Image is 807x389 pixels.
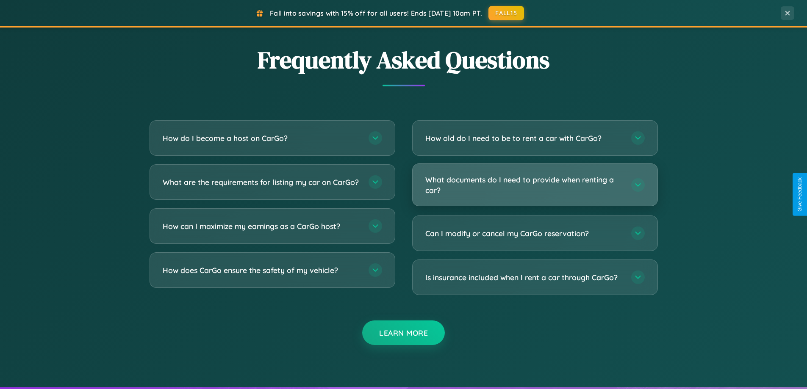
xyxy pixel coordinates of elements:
h3: Is insurance included when I rent a car through CarGo? [425,272,623,283]
h3: How can I maximize my earnings as a CarGo host? [163,221,360,232]
h3: How old do I need to be to rent a car with CarGo? [425,133,623,143]
h3: What are the requirements for listing my car on CarGo? [163,177,360,188]
button: Learn More [362,320,445,345]
span: Fall into savings with 15% off for all users! Ends [DATE] 10am PT. [270,9,482,17]
h3: What documents do I need to provide when renting a car? [425,174,623,195]
div: Give Feedback [797,177,803,212]
h3: How does CarGo ensure the safety of my vehicle? [163,265,360,276]
h3: How do I become a host on CarGo? [163,133,360,143]
button: FALL15 [488,6,524,20]
h3: Can I modify or cancel my CarGo reservation? [425,228,623,239]
h2: Frequently Asked Questions [150,44,658,76]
